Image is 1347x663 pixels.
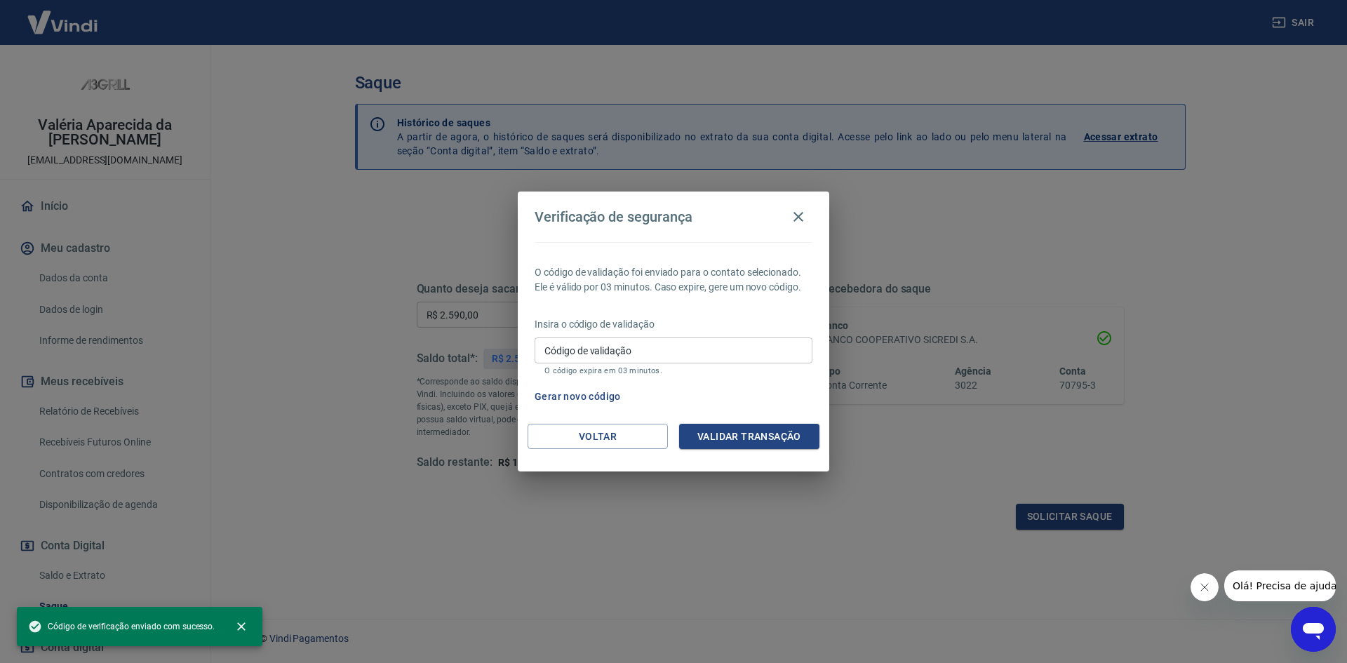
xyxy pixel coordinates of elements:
button: Gerar novo código [529,384,626,410]
span: Olá! Precisa de ajuda? [8,10,118,21]
button: Voltar [528,424,668,450]
iframe: Mensagem da empresa [1224,570,1336,601]
p: Insira o código de validação [535,317,812,332]
p: O código de validação foi enviado para o contato selecionado. Ele é válido por 03 minutos. Caso e... [535,265,812,295]
button: Validar transação [679,424,819,450]
iframe: Fechar mensagem [1191,573,1219,601]
iframe: Botão para abrir a janela de mensagens [1291,607,1336,652]
p: O código expira em 03 minutos. [544,366,803,375]
button: close [226,611,257,642]
h4: Verificação de segurança [535,208,692,225]
span: Código de verificação enviado com sucesso. [28,620,215,634]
